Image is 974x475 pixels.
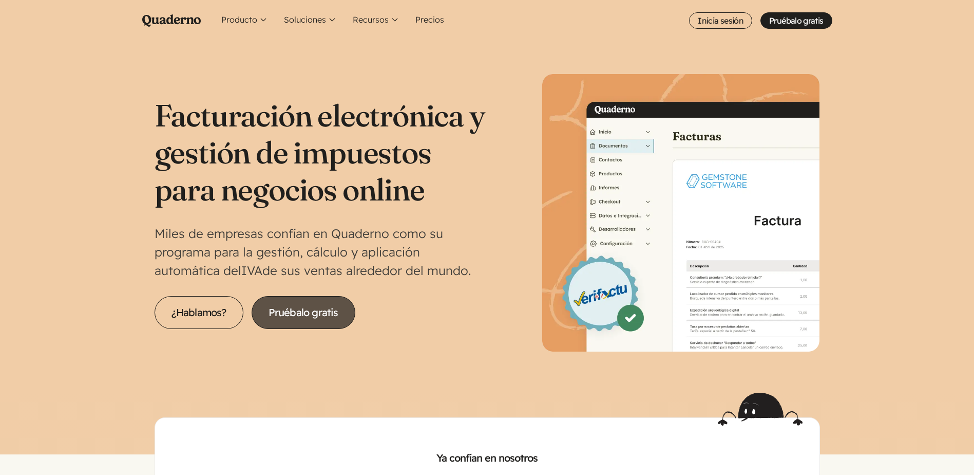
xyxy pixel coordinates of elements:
p: Miles de empresas confían en Quaderno como su programa para la gestión, cálculo y aplicación auto... [155,224,487,280]
h1: Facturación electrónica y gestión de impuestos para negocios online [155,97,487,208]
a: Inicia sesión [689,12,752,29]
a: Pruébalo gratis [252,296,355,329]
h2: Ya confían en nosotros [171,451,803,465]
img: Interfaz de Quaderno mostrando la página Factura con el distintivo Verifactu [542,74,819,352]
abbr: Impuesto sobre el Valor Añadido [241,263,262,278]
a: Pruébalo gratis [760,12,832,29]
a: ¿Hablamos? [155,296,243,329]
